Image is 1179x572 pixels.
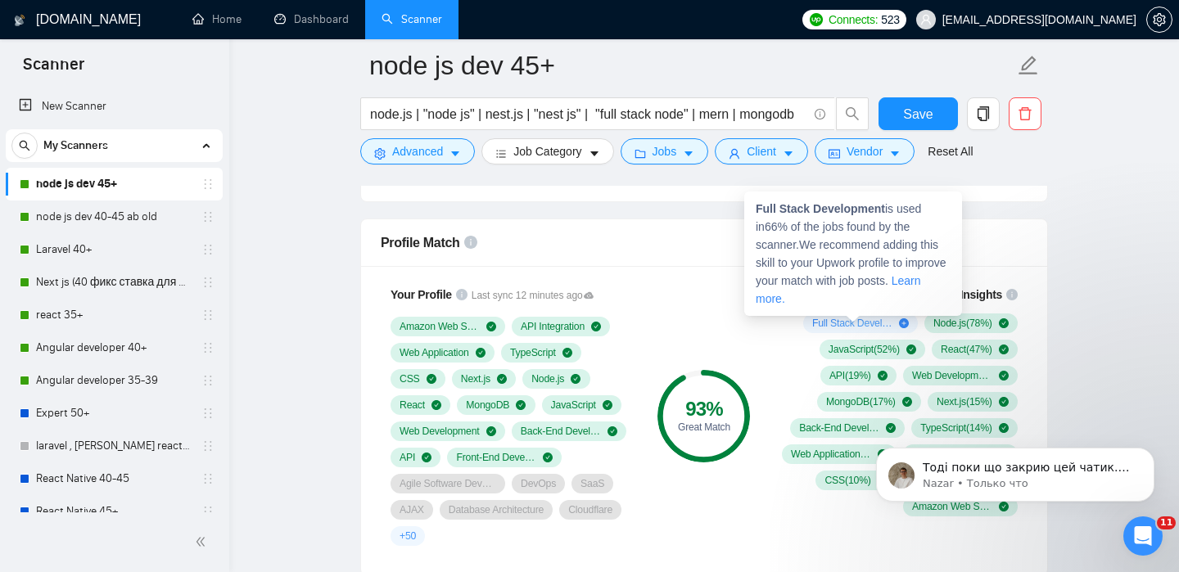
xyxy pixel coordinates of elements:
[1123,516,1163,556] iframe: Intercom live chat
[13,313,314,473] div: Nazar говорит…
[591,322,601,331] span: check-circle
[360,138,475,164] button: settingAdvancedcaret-down
[783,147,794,160] span: caret-down
[461,372,490,385] span: Next.js
[36,299,192,331] a: react 35+
[906,345,916,354] span: check-circle
[456,289,468,300] span: info-circle
[201,407,215,420] span: holder
[369,45,1014,86] input: Scanner name...
[899,318,909,328] span: plus-circle
[370,104,807,124] input: Search Freelance Jobs...
[879,97,958,130] button: Save
[851,413,1179,528] iframe: Intercom notifications сообщение
[160,123,301,139] div: nykytiuk pavlo, напевно
[812,317,892,330] span: Full Stack Development ( 66 %)
[147,113,314,149] div: nykytiuk pavlo, напевно
[246,273,301,290] div: ні, все ок
[456,451,536,464] span: Front-End Development
[1147,13,1172,26] span: setting
[233,263,314,300] div: ні, все ок
[400,425,480,438] span: Web Development
[79,7,255,32] h1: AI Assistant from GigRadar 📡
[531,372,564,385] span: Node.js
[13,113,314,151] div: nykytiuk@gmail.com говорит…
[36,266,192,299] a: Next js (40 фикс ставка для 40+)
[14,7,25,34] img: logo
[571,374,580,384] span: check-circle
[510,346,556,359] span: TypeScript
[392,142,443,160] span: Advanced
[287,16,317,46] div: Закрыть
[195,534,211,550] span: double-left
[715,138,808,164] button: userClientcaret-down
[603,400,612,410] span: check-circle
[400,503,424,516] span: AJAX
[621,138,709,164] button: folderJobscaret-down
[381,236,460,250] span: Profile Match
[13,199,314,263] div: Nazar говорит…
[201,505,215,518] span: holder
[756,202,946,305] span: is used in 66 % of the jobs found by the scanner. We recommend adding this skill to your Upwork p...
[274,12,349,26] a: dashboardDashboard
[466,399,509,412] span: MongoDB
[400,529,416,543] span: + 50
[568,503,612,516] span: Cloudflare
[516,400,526,410] span: check-circle
[914,289,1002,300] span: Scanner Insights
[13,313,269,437] div: Тоді поки що закрию цей чатик. 🤓Якщо з нашого боку буде ще щось потрібно, будь ласка, дайте відпо...
[902,397,912,407] span: check-circle
[13,32,269,100] div: Запустив Вам ручну синхронізацію, підкажіть який саме профіль має відображатись?
[400,451,415,464] span: API
[400,320,480,333] span: Amazon Web Services
[551,399,596,412] span: JavaScript
[201,210,215,223] span: holder
[104,447,117,460] button: Start recording
[449,503,544,516] span: Database Architecture
[747,142,776,160] span: Client
[26,322,255,339] div: Тоді поки що закрию цей чатик. 🤓
[824,474,870,487] span: CSS ( 10 %)
[79,32,251,57] p: Наша команда также может помочь
[941,343,992,356] span: React ( 47 %)
[382,12,442,26] a: searchScanner
[543,453,553,462] span: check-circle
[52,447,65,460] button: Средство выбора GIF-файла
[920,14,932,25] span: user
[26,346,255,426] div: Якщо з нашого боку буде ще щось потрібно, будь ласка, дайте відповідь у цьому чаті, і ми будемо р...
[928,142,973,160] a: Reset All
[497,374,507,384] span: check-circle
[878,371,888,381] span: check-circle
[36,397,192,430] a: Expert 50+
[999,318,1009,328] span: check-circle
[1006,289,1018,300] span: info-circle
[829,369,871,382] span: API ( 19 %)
[999,397,1009,407] span: check-circle
[36,495,192,528] a: React Native 45+
[201,341,215,354] span: holder
[256,16,287,47] button: Главная
[815,138,915,164] button: idcardVendorcaret-down
[201,243,215,256] span: holder
[889,147,901,160] span: caret-down
[25,447,38,460] button: Средство выбора эмодзи
[201,472,215,485] span: holder
[13,32,314,113] div: Nazar говорит…
[78,447,91,460] button: Добавить вложение
[829,147,840,160] span: idcard
[1146,13,1172,26] a: setting
[422,453,431,462] span: check-circle
[6,90,223,123] li: New Scanner
[829,343,900,356] span: JavaScript ( 52 %)
[837,106,868,121] span: search
[937,395,992,408] span: Next.js ( 15 %)
[799,421,879,435] span: Back-End Development ( 14 %)
[580,477,604,490] span: SaaS
[431,400,441,410] span: check-circle
[495,147,507,160] span: bars
[400,399,425,412] span: React
[464,236,477,249] span: info-circle
[881,11,899,29] span: 523
[391,288,452,301] span: Your Profile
